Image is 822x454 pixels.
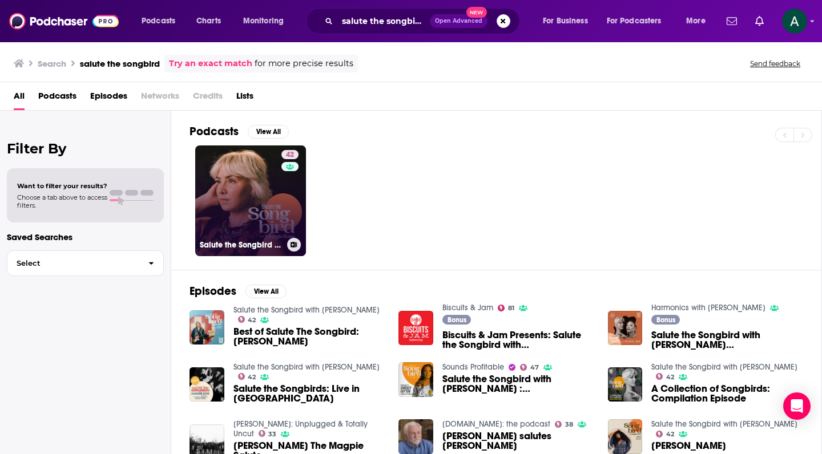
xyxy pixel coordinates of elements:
a: Salute the Songbird with Maggie Rose : Mickey Guyton [442,374,594,394]
span: Want to filter your results? [17,182,107,190]
a: Lists [236,87,253,110]
button: open menu [134,12,190,30]
a: 42 [238,373,256,380]
a: All [14,87,25,110]
a: Garry Blye salutes Allan Blye [442,431,594,451]
span: Charts [196,13,221,29]
a: 42 [656,373,674,380]
img: Salute the Songbird with Maggie Rose : Mickey Guyton [398,362,433,397]
img: Salute the Songbirds: Live in Nashville [190,367,224,402]
img: Best of Salute The Songbird: Susan Tedeschi [190,310,224,345]
span: Logged in as ashley88139 [782,9,807,34]
span: Open Advanced [435,18,482,24]
h3: Search [38,58,66,69]
h2: Filter By [7,140,164,157]
span: Select [7,260,139,267]
h2: Podcasts [190,124,239,139]
div: Search podcasts, credits, & more... [317,8,531,34]
a: Salute the Songbird with Maggie Rose [651,419,797,429]
a: 81 [498,305,514,311]
span: Salute the Songbird with [PERSON_NAME] : [PERSON_NAME] [442,374,594,394]
a: 42 [656,431,674,437]
a: Salute the Songbird with Maggie Rose [233,305,380,315]
button: View All [248,125,289,139]
a: EpisodesView All [190,284,287,298]
button: View All [245,285,287,298]
a: Episodes [90,87,127,110]
span: [PERSON_NAME] [651,441,726,451]
a: Biscuits & Jam [442,303,493,313]
a: Show notifications dropdown [722,11,742,31]
a: 47 [520,364,539,371]
span: [PERSON_NAME] salutes [PERSON_NAME] [442,431,594,451]
button: Open AdvancedNew [430,14,487,28]
h2: Episodes [190,284,236,298]
span: 33 [268,432,276,437]
img: Salute the Songbird with Maggie Rose - Valerie June [608,311,643,346]
span: for more precise results [255,57,353,70]
span: Bonus [656,317,675,323]
span: New [466,7,487,18]
span: 42 [286,149,294,161]
span: Podcasts [142,13,175,29]
a: Arroe Collins: Unplugged & Totally Uncut [233,419,368,439]
span: 42 [666,375,674,380]
span: 42 [248,375,256,380]
span: 38 [565,422,573,427]
a: Salute the Songbird with Maggie Rose [233,362,380,372]
button: Show profile menu [782,9,807,34]
a: Charts [189,12,228,30]
span: For Podcasters [607,13,662,29]
button: Send feedback [747,59,804,68]
a: Podcasts [38,87,76,110]
span: For Business [543,13,588,29]
img: Brittney Spencer [608,419,643,454]
div: Open Intercom Messenger [783,392,811,420]
a: PodcastsView All [190,124,289,139]
input: Search podcasts, credits, & more... [337,12,430,30]
button: open menu [235,12,299,30]
span: Choose a tab above to access filters. [17,193,107,209]
a: A Collection of Songbirds: Compilation Episode [608,367,643,402]
img: Podchaser - Follow, Share and Rate Podcasts [9,10,119,32]
button: open menu [535,12,602,30]
button: open menu [599,12,678,30]
span: More [686,13,706,29]
img: User Profile [782,9,807,34]
button: open menu [678,12,720,30]
span: Networks [141,87,179,110]
a: A Collection of Songbirds: Compilation Episode [651,384,803,403]
img: Garry Blye salutes Allan Blye [398,419,433,454]
span: Credits [193,87,223,110]
a: 33 [259,430,277,437]
a: 42 [281,150,299,159]
a: 42 [238,316,256,323]
a: Sounds Profitable [442,362,504,372]
span: Monitoring [243,13,284,29]
button: Select [7,250,164,276]
a: Try an exact match [169,57,252,70]
a: Salute the Songbird with Maggie Rose [651,362,797,372]
a: Harmonics with Beth Behrs [651,303,765,313]
p: Saved Searches [7,232,164,242]
a: Brittney Spencer [651,441,726,451]
a: Show notifications dropdown [751,11,768,31]
h3: Salute the Songbird with [PERSON_NAME] [200,240,283,250]
span: Biscuits & Jam Presents: Salute the Songbird with [PERSON_NAME] featuring [PERSON_NAME] [442,330,594,350]
a: Salute the Songbird with Maggie Rose - Valerie June [651,330,803,350]
span: Salute the Songbirds: Live in [GEOGRAPHIC_DATA] [233,384,385,403]
a: 42Salute the Songbird with [PERSON_NAME] [195,145,306,256]
a: Biscuits & Jam Presents: Salute the Songbird with Maggie Rose featuring Ruby Amanfu [398,311,433,346]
